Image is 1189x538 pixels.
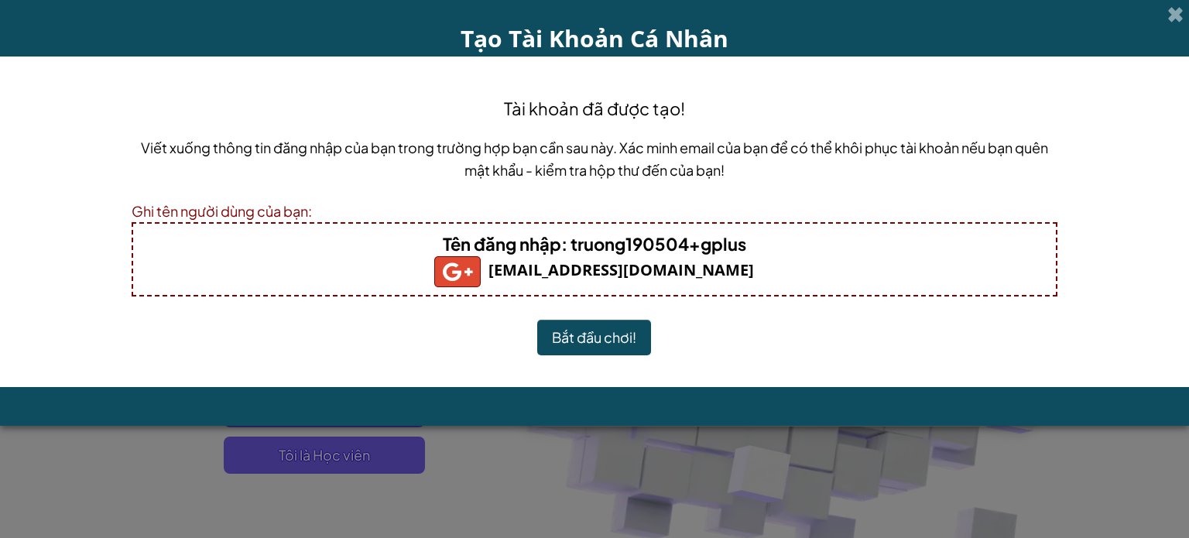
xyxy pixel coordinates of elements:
div: Ghi tên người dùng của bạn: [132,200,1058,222]
button: Bắt đầu chơi! [537,320,651,355]
span: Tạo Tài Khoản Cá Nhân [461,22,728,54]
img: gplus_small.png [434,256,481,287]
p: Viết xuống thông tin đăng nhập của bạn trong trường hợp bạn cần sau này. Xác minh email của bạn đ... [132,136,1058,181]
h4: Tài khoản đã được tạo! [504,96,685,121]
b: : truong190504+gplus [443,233,746,255]
b: [EMAIL_ADDRESS][DOMAIN_NAME] [434,259,754,280]
span: Tên đăng nhập [443,233,561,255]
